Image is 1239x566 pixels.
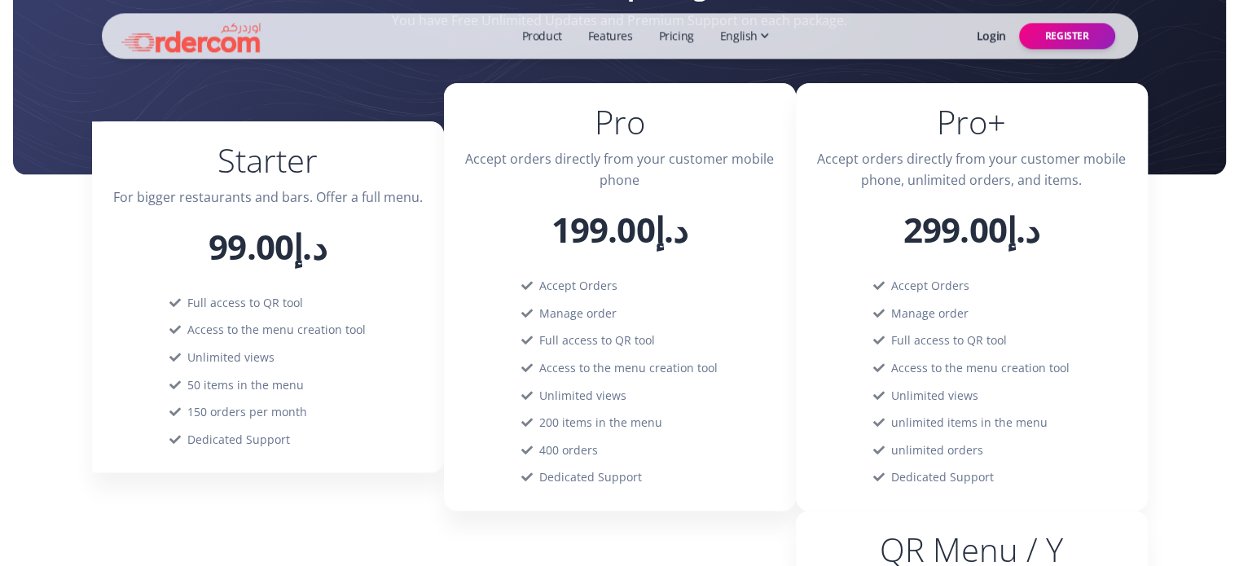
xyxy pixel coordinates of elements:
span: unlimited orders [891,442,983,458]
span: Dedicated Support [539,469,642,485]
span: 200 items in the menu [539,415,662,430]
span: Manage order [539,305,617,321]
span: Full access to QR tool [891,332,1007,348]
span: Access to the menu creation tool [891,360,1070,375]
p: Login [977,28,1006,43]
span: Full access to QR tool [539,332,655,348]
p: For bigger restaurants and bars. Offer a full menu. [112,186,424,208]
span: 50 items in the menu [187,377,304,393]
a: Features [582,20,639,51]
span: Access to the menu creation tool [539,360,718,375]
span: 150 orders per month [187,404,307,419]
a: Pricing [652,20,700,51]
p: Accept orders directly from your customer mobile phone, unlimited orders, and items. [815,148,1128,191]
span: Register [1045,29,1089,42]
span: Unlimited views [187,349,275,365]
small: د.إ199.00 [551,206,688,252]
img: down-arrow [761,33,769,38]
span: unlimited items in the menu [891,415,1048,430]
span: Accept Orders [539,278,617,293]
h6: Pro [464,103,776,142]
a: Login [970,20,1013,51]
h6: Pro+ [815,103,1128,142]
span: Unlimited views [539,388,626,403]
small: د.إ299.00 [903,206,1040,252]
span: Unlimited views [891,388,978,403]
span: Access to the menu creation tool [187,322,366,337]
span: Accept Orders [891,278,969,293]
img: 9b12a267-df9c-4cc1-8dcd-4ab78e5e03ba_logo.jpg [121,20,261,52]
h6: Starter [112,141,424,180]
span: English [720,27,758,45]
button: Register [1019,23,1115,50]
span: Full access to QR tool [187,295,303,310]
span: Dedicated Support [891,469,994,485]
a: Product [515,20,568,51]
small: د.إ99.00 [209,223,327,270]
span: 400 orders [539,442,598,458]
span: Dedicated Support [187,432,290,447]
span: Manage order [891,305,969,321]
p: Accept orders directly from your customer mobile phone [464,148,776,191]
